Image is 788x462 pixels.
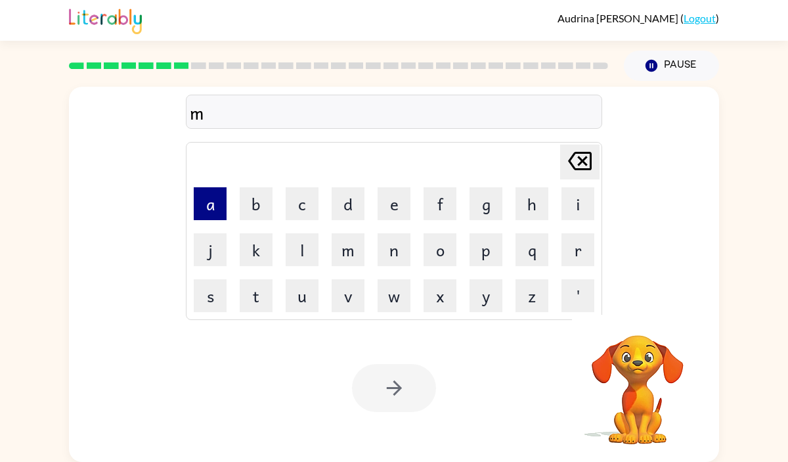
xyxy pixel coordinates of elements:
[424,187,456,220] button: f
[424,279,456,312] button: x
[561,187,594,220] button: i
[240,279,273,312] button: t
[286,233,318,266] button: l
[515,233,548,266] button: q
[240,233,273,266] button: k
[470,187,502,220] button: g
[286,187,318,220] button: c
[515,187,548,220] button: h
[515,279,548,312] button: z
[332,233,364,266] button: m
[561,279,594,312] button: '
[240,187,273,220] button: b
[194,187,227,220] button: a
[194,279,227,312] button: s
[558,12,680,24] span: Audrina [PERSON_NAME]
[424,233,456,266] button: o
[69,5,142,34] img: Literably
[286,279,318,312] button: u
[332,187,364,220] button: d
[470,233,502,266] button: p
[572,315,703,446] video: Your browser must support playing .mp4 files to use Literably. Please try using another browser.
[332,279,364,312] button: v
[378,279,410,312] button: w
[470,279,502,312] button: y
[190,99,598,126] div: m
[194,233,227,266] button: j
[624,51,719,81] button: Pause
[684,12,716,24] a: Logout
[561,233,594,266] button: r
[558,12,719,24] div: ( )
[378,187,410,220] button: e
[378,233,410,266] button: n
